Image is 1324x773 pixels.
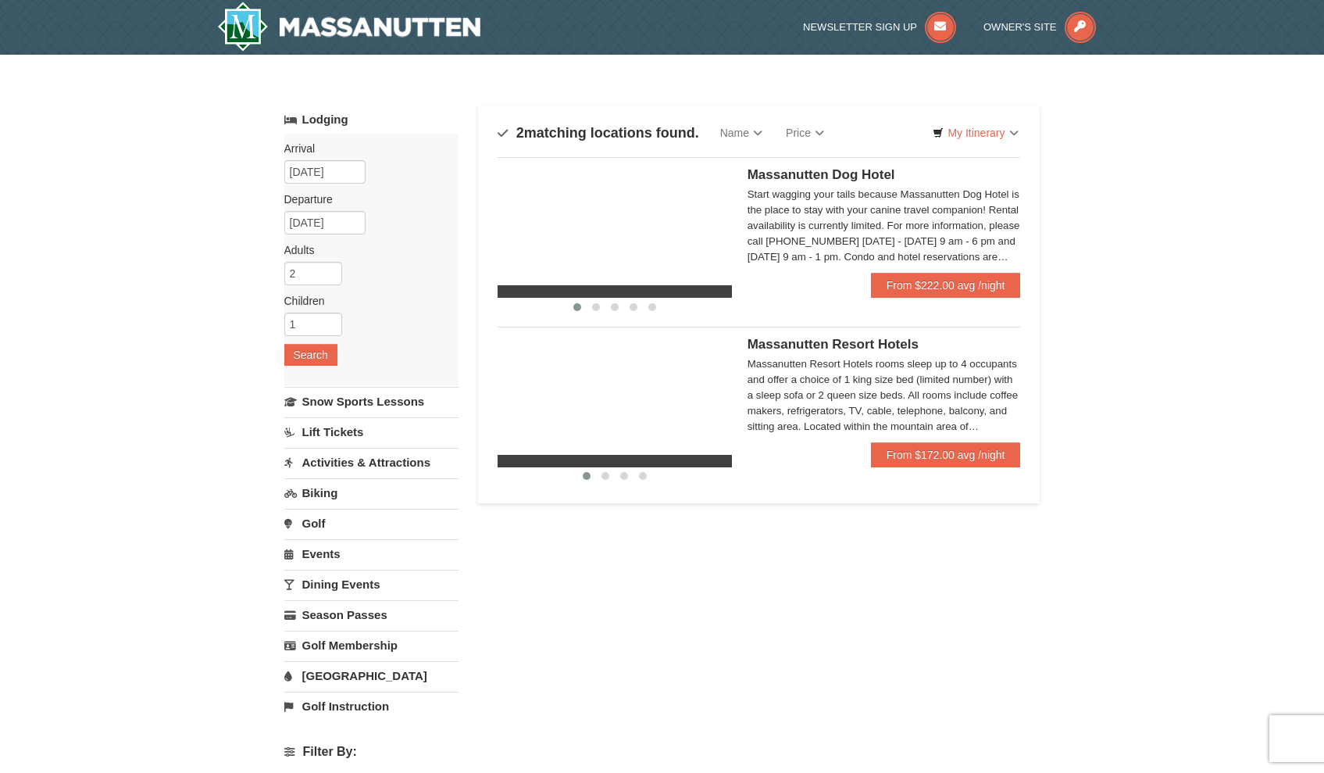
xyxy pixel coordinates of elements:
a: Lift Tickets [284,417,459,446]
span: Massanutten Resort Hotels [748,337,919,352]
a: From $172.00 avg /night [871,442,1021,467]
a: Golf [284,509,459,538]
div: Start wagging your tails because Massanutten Dog Hotel is the place to stay with your canine trav... [748,187,1021,265]
a: Lodging [284,106,459,134]
a: From $222.00 avg /night [871,273,1021,298]
a: Events [284,539,459,568]
a: Season Passes [284,600,459,629]
a: Price [774,117,836,149]
a: Owner's Site [983,21,1096,33]
label: Children [284,293,447,309]
span: Massanutten Dog Hotel [748,167,895,182]
h4: Filter By: [284,745,459,759]
button: Search [284,344,337,366]
a: Golf Membership [284,631,459,660]
a: My Itinerary [923,121,1028,145]
a: Golf Instruction [284,692,459,721]
a: Newsletter Sign Up [803,21,956,33]
img: Massanutten Resort Logo [217,2,481,52]
a: Biking [284,478,459,507]
label: Adults [284,242,447,258]
a: Massanutten Resort [217,2,481,52]
a: [GEOGRAPHIC_DATA] [284,661,459,690]
a: Dining Events [284,570,459,599]
a: Snow Sports Lessons [284,387,459,416]
label: Departure [284,191,447,207]
div: Massanutten Resort Hotels rooms sleep up to 4 occupants and offer a choice of 1 king size bed (li... [748,356,1021,435]
a: Name [708,117,774,149]
span: Owner's Site [983,21,1057,33]
a: Activities & Attractions [284,448,459,477]
span: Newsletter Sign Up [803,21,917,33]
label: Arrival [284,141,447,156]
